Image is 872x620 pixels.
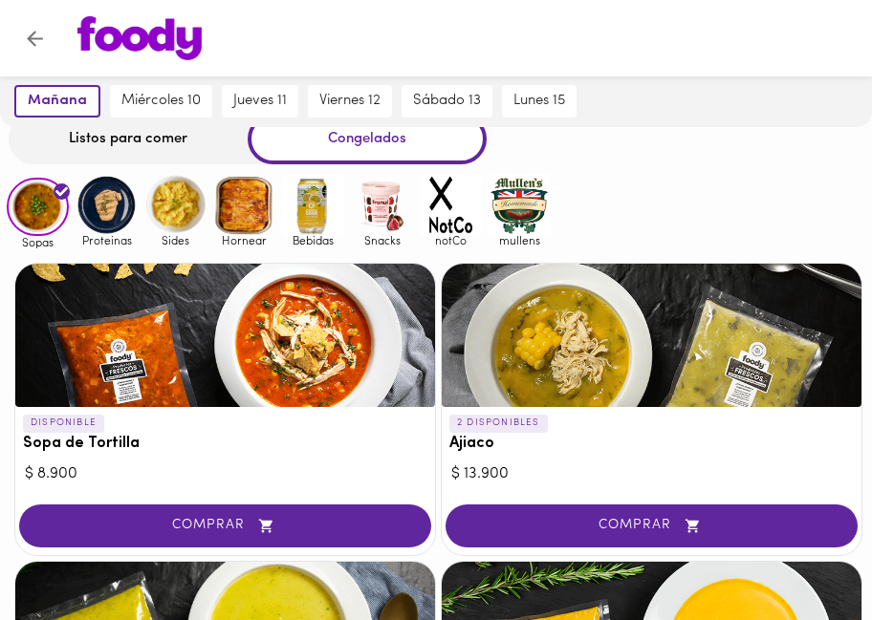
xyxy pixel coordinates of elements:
[319,93,381,110] span: viernes 12
[446,504,858,547] button: COMPRAR
[19,504,431,547] button: COMPRAR
[23,436,427,453] h3: Sopa de Tortilla
[9,114,248,164] div: Listos para comer
[420,234,482,246] span: notCo
[489,174,551,236] img: mullens
[43,518,407,534] span: COMPRAR
[308,85,392,118] button: viernes 12
[420,174,482,236] img: notCo
[442,264,861,407] div: Ajiaco
[282,234,344,246] span: Bebidas
[282,174,344,236] img: Bebidas
[780,528,872,620] iframe: Messagebird Livechat Widget
[144,234,207,246] span: Sides
[213,234,275,246] span: Hornear
[502,85,577,118] button: lunes 15
[15,264,435,407] div: Sopa de Tortilla
[144,174,207,236] img: Sides
[28,93,87,110] span: mañana
[213,174,275,236] img: Hornear
[222,85,298,118] button: jueves 11
[451,463,852,485] div: $ 13.900
[25,463,425,485] div: $ 8.900
[121,93,201,110] span: miércoles 10
[76,234,138,246] span: Proteinas
[513,93,565,110] span: lunes 15
[110,85,212,118] button: miércoles 10
[449,436,854,453] h3: Ajiaco
[7,178,69,237] img: Sopas
[14,85,100,118] button: mañana
[76,174,138,236] img: Proteinas
[469,518,834,534] span: COMPRAR
[402,85,492,118] button: sábado 13
[351,234,413,246] span: Snacks
[7,236,69,248] span: Sopas
[248,114,487,164] div: Congelados
[23,415,104,432] p: DISPONIBLE
[11,15,58,62] button: Volver
[449,415,548,432] p: 2 DISPONIBLES
[489,234,551,246] span: mullens
[233,93,287,110] span: jueves 11
[413,93,481,110] span: sábado 13
[77,16,202,60] img: logo.png
[351,174,413,236] img: Snacks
